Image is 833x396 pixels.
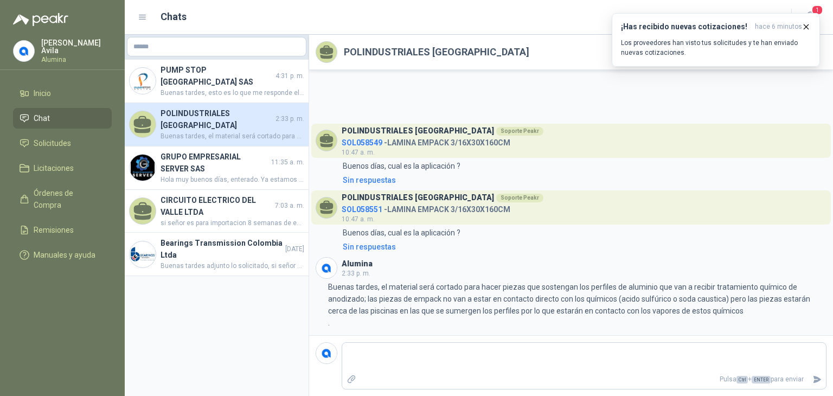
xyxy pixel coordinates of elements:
[343,160,460,172] p: Buenos días, cual es la aplicación ?
[612,13,820,67] button: ¡Has recibido nuevas cotizaciones!hace 6 minutos Los proveedores han visto tus solicitudes y te h...
[130,155,156,181] img: Company Logo
[34,187,101,211] span: Órdenes de Compra
[343,227,460,239] p: Buenos días, cual es la aplicación ?
[161,218,304,228] span: si señor es para importacion 8 semanas de entrega
[496,127,543,136] div: Soporte Peakr
[621,38,811,58] p: Los proveedores han visto tus solicitudes y te han enviado nuevas cotizaciones.
[161,131,304,142] span: Buenas tardes, el material será cortado para hacer piezas que sostengan los perfiles de aluminio ...
[285,244,304,254] span: [DATE]
[752,376,771,384] span: ENTER
[341,174,826,186] a: Sin respuestas
[13,158,112,178] a: Licitaciones
[13,133,112,154] a: Solicitudes
[342,215,375,223] span: 10:47 a. m.
[34,249,95,261] span: Manuales y ayuda
[161,88,304,98] span: Buenas tardes, esto es lo que me responde el area de mantenimiento con respecto a esta solcitud: ...
[34,112,50,124] span: Chat
[34,87,51,99] span: Inicio
[161,261,304,271] span: Buenas tardes adjunto lo solicitado, si señor si se asumen fletes Gracias por contar con nosotros.
[343,241,396,253] div: Sin respuestas
[34,224,74,236] span: Remisiones
[161,194,273,218] h4: CIRCUITO ELECTRICO DEL VALLE LTDA
[125,233,309,276] a: Company LogoBearings Transmission Colombia Ltda[DATE]Buenas tardes adjunto lo solicitado, si seño...
[275,71,304,81] span: 4:31 p. m.
[271,157,304,168] span: 11:35 a. m.
[13,245,112,265] a: Manuales y ayuda
[342,138,382,147] span: SOL058549
[344,44,529,60] h2: POLINDUSTRIALES [GEOGRAPHIC_DATA]
[342,261,373,267] h3: Alumina
[755,22,802,31] span: hace 6 minutos
[34,137,71,149] span: Solicitudes
[343,174,396,186] div: Sin respuestas
[161,64,273,88] h4: PUMP STOP [GEOGRAPHIC_DATA] SAS
[13,13,68,26] img: Logo peakr
[621,22,751,31] h3: ¡Has recibido nuevas cotizaciones!
[41,56,112,63] p: Alumina
[342,202,543,213] h4: - LAMINA EMPACK 3/16X30X160CM
[342,370,361,389] label: Adjuntar archivos
[14,41,34,61] img: Company Logo
[342,149,375,156] span: 10:47 a. m.
[13,220,112,240] a: Remisiones
[496,194,543,202] div: Soporte Peakr
[161,175,304,185] span: Hola muy buenos días, enterado. Ya estamos gestionando para hacer la entrega lo mas pronto posibl...
[130,241,156,267] img: Company Logo
[342,128,494,134] h3: POLINDUSTRIALES [GEOGRAPHIC_DATA]
[316,343,337,363] img: Company Logo
[341,241,826,253] a: Sin respuestas
[125,103,309,146] a: POLINDUSTRIALES [GEOGRAPHIC_DATA]2:33 p. m.Buenas tardes, el material será cortado para hacer pie...
[125,190,309,233] a: CIRCUITO ELECTRICO DEL VALLE LTDA7:03 a. m.si señor es para importacion 8 semanas de entrega
[13,83,112,104] a: Inicio
[34,162,74,174] span: Licitaciones
[161,107,273,131] h4: POLINDUSTRIALES [GEOGRAPHIC_DATA]
[342,136,543,146] h4: - LAMINA EMPACK 3/16X30X160CM
[342,205,382,214] span: SOL058551
[811,5,823,15] span: 1
[161,9,187,24] h1: Chats
[736,376,748,384] span: Ctrl
[125,146,309,190] a: Company LogoGRUPO EMPRESARIAL SERVER SAS11:35 a. m.Hola muy buenos días, enterado. Ya estamos ges...
[125,60,309,103] a: Company LogoPUMP STOP [GEOGRAPHIC_DATA] SAS4:31 p. m.Buenas tardes, esto es lo que me responde el...
[342,270,370,277] span: 2:33 p. m.
[328,281,826,329] p: Buenas tardes, el material será cortado para hacer piezas que sostengan los perfiles de aluminio ...
[41,39,112,54] p: [PERSON_NAME] Avila
[13,108,112,129] a: Chat
[161,151,269,175] h4: GRUPO EMPRESARIAL SERVER SAS
[13,183,112,215] a: Órdenes de Compra
[316,258,337,278] img: Company Logo
[161,237,283,261] h4: Bearings Transmission Colombia Ltda
[275,114,304,124] span: 2:33 p. m.
[130,68,156,94] img: Company Logo
[342,195,494,201] h3: POLINDUSTRIALES [GEOGRAPHIC_DATA]
[275,201,304,211] span: 7:03 a. m.
[800,8,820,27] button: 1
[361,370,809,389] p: Pulsa + para enviar
[808,370,826,389] button: Enviar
